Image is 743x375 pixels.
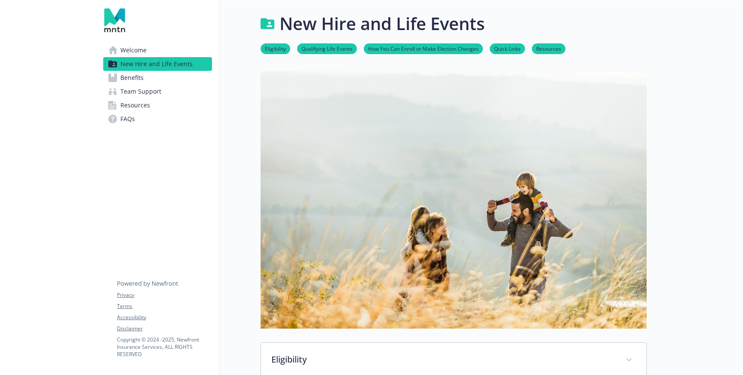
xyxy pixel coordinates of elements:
[117,314,212,321] a: Accessibility
[297,44,357,52] a: Qualifying Life Events
[120,57,193,71] span: New Hire and Life Events
[103,98,212,112] a: Resources
[103,43,212,57] a: Welcome
[117,325,212,332] a: Disclaimer
[103,57,212,71] a: New Hire and Life Events
[103,71,212,85] a: Benefits
[103,112,212,126] a: FAQs
[271,353,615,366] p: Eligibility
[261,44,290,52] a: Eligibility
[364,44,483,52] a: How You Can Enroll or Make Election Changes
[120,71,144,85] span: Benefits
[103,85,212,98] a: Team Support
[532,44,565,52] a: Resources
[117,291,212,299] a: Privacy
[490,44,525,52] a: Quick Links
[120,98,150,112] span: Resources
[261,71,647,329] img: new hire page banner
[120,43,147,57] span: Welcome
[117,336,212,358] p: Copyright © 2024 - 2025 , Newfront Insurance Services, ALL RIGHTS RESERVED
[117,302,212,310] a: Terms
[120,112,135,126] span: FAQs
[279,11,485,37] h1: New Hire and Life Events
[120,85,161,98] span: Team Support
